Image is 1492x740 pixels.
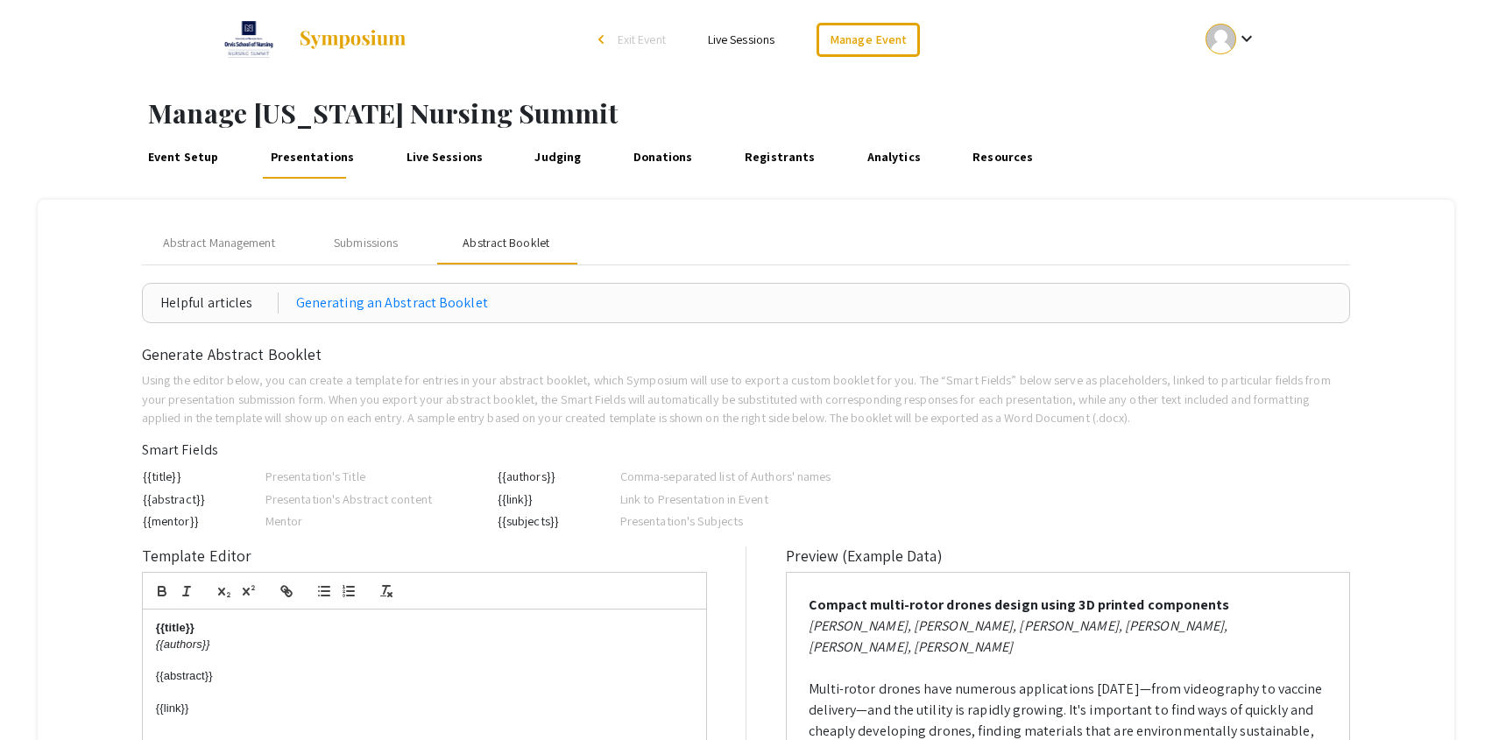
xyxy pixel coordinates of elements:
a: Donations [629,137,696,179]
strong: {{title}} [156,621,194,634]
em: {{authors}} [156,638,210,651]
a: Nevada Nursing Summit [216,18,408,61]
a: Event Setup [145,137,223,179]
iframe: Chat [13,661,74,727]
mat-icon: Expand account dropdown [1236,28,1257,49]
h1: Manage [US_STATE] Nursing Summit [148,97,1492,129]
div: arrow_back_ios [598,34,609,45]
p: {{link}} [156,701,693,716]
td: {{authors}} [497,465,619,488]
img: Nevada Nursing Summit [216,18,281,61]
a: Analytics [864,137,924,179]
span: Exit Event [618,32,666,47]
a: Presentations [266,137,357,179]
a: Registrants [741,137,819,179]
p: {{abstract}} [156,668,693,684]
div: Abstract Booklet [463,234,549,252]
td: Mentor [265,510,488,532]
div: Submissions [334,234,398,252]
a: Generating an Abstract Booklet [296,292,488,314]
button: Expand account dropdown [1187,19,1276,59]
p: Using the editor below, you can create a template for entries in your abstract booklet, which Sym... [142,370,1350,427]
span: Abstract Management [163,234,275,252]
a: Live Sessions [402,137,486,179]
h2: Preview (Example Data) [786,546,1351,566]
div: Helpful articles [160,292,279,314]
a: Resources [969,137,1036,179]
h2: Template Editor [142,546,707,566]
em: [PERSON_NAME], [PERSON_NAME], [PERSON_NAME], [PERSON_NAME], [PERSON_NAME], [PERSON_NAME] [809,617,1228,656]
td: {{mentor}} [142,510,265,532]
td: {{abstract}} [142,488,265,511]
td: Link to Presentation in Event [619,488,843,511]
a: Judging [531,137,584,179]
td: Comma-separated list of Authors' names [619,465,843,488]
td: {{link}} [497,488,619,511]
a: Live Sessions [708,32,774,47]
a: Manage Event [817,23,920,57]
strong: Compact multi-rotor drones design using 3D printed components [809,596,1230,614]
td: Presentation's Abstract content [265,488,488,511]
img: Symposium by ForagerOne [298,29,407,50]
td: {{subjects}} [497,510,619,532]
td: {{title}} [142,465,265,488]
h2: Generate Abstract Booklet [142,345,1350,364]
td: Presentation's Title [265,465,488,488]
td: Presentation's Subjects [619,510,843,532]
h3: Smart Fields [142,441,1350,458]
